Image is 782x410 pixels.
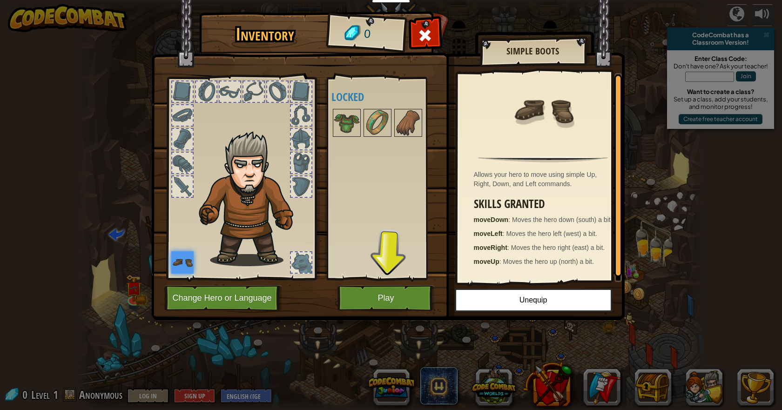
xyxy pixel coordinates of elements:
[474,230,503,237] strong: moveLeft
[331,91,448,103] h4: Locked
[506,230,597,237] span: Moves the hero left (west) a bit.
[474,258,499,265] strong: moveUp
[513,80,573,141] img: portrait.png
[499,258,503,265] span: :
[503,230,506,237] span: :
[171,251,194,274] img: portrait.png
[337,285,435,311] button: Play
[489,46,577,56] h2: Simple Boots
[455,289,612,312] button: Unequip
[206,25,324,44] h1: Inventory
[511,244,605,251] span: Moves the hero right (east) a bit.
[508,216,512,223] span: :
[474,198,617,210] h3: Skills Granted
[474,244,507,251] strong: moveRight
[395,110,421,136] img: portrait.png
[363,26,371,43] span: 0
[503,258,594,265] span: Moves the hero up (north) a bit.
[507,244,511,251] span: :
[364,110,391,136] img: portrait.png
[195,131,309,266] img: hair_m2.png
[474,170,617,188] div: Allows your hero to move using simple Up, Right, Down, and Left commands.
[474,216,509,223] strong: moveDown
[164,285,283,311] button: Change Hero or Language
[478,156,607,162] img: hr.png
[512,216,613,223] span: Moves the hero down (south) a bit.
[334,110,360,136] img: portrait.png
